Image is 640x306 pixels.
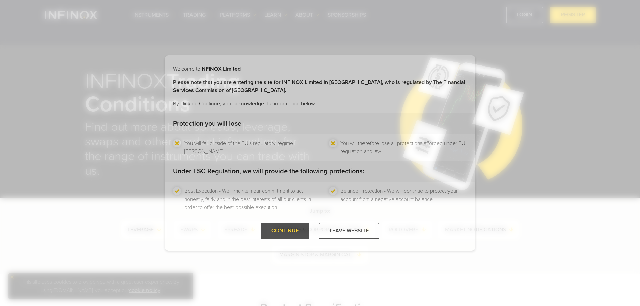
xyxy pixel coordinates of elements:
[319,223,379,239] div: LEAVE WEBSITE
[184,187,311,211] li: Best Execution - We’ll maintain our commitment to act honestly, fairly and in the best interests ...
[340,139,467,156] li: You will therefore lose all protections afforded under EU regulation and law.
[173,65,467,73] p: Welcome to
[173,100,467,108] p: By clicking Continue, you acknowledge the information below.
[340,187,467,211] li: Balance Protection - We will continue to protect your account from a negative account balance.
[173,120,241,128] strong: Protection you will lose
[173,167,364,175] strong: Under FSC Regulation, we will provide the following protections:
[184,139,311,156] li: You will fall outside of the EU's regulatory regime - [PERSON_NAME].
[200,65,241,72] strong: INFINOX Limited
[173,79,465,94] strong: Please note that you are entering the site for INFINOX Limited in [GEOGRAPHIC_DATA], who is regul...
[261,223,309,239] div: CONTINUE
